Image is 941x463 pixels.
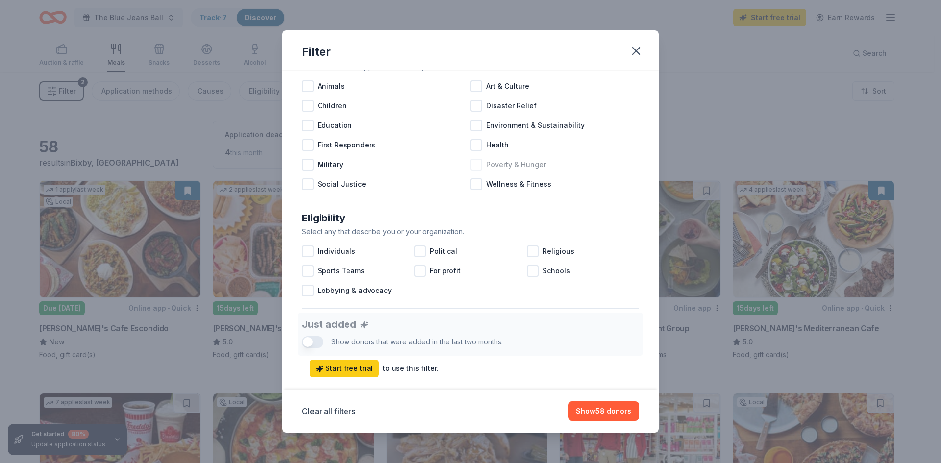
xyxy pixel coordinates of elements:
[302,44,331,60] div: Filter
[430,265,461,277] span: For profit
[302,405,355,417] button: Clear all filters
[486,120,585,131] span: Environment & Sustainability
[318,159,343,171] span: Military
[318,245,355,257] span: Individuals
[318,139,375,151] span: First Responders
[486,178,551,190] span: Wellness & Fitness
[316,363,373,374] span: Start free trial
[568,401,639,421] button: Show58 donors
[486,100,537,112] span: Disaster Relief
[318,120,352,131] span: Education
[302,226,639,238] div: Select any that describe you or your organization.
[543,245,574,257] span: Religious
[543,265,570,277] span: Schools
[430,245,457,257] span: Political
[318,100,347,112] span: Children
[318,80,345,92] span: Animals
[302,210,639,226] div: Eligibility
[486,80,529,92] span: Art & Culture
[318,178,366,190] span: Social Justice
[318,285,392,296] span: Lobbying & advocacy
[486,159,546,171] span: Poverty & Hunger
[486,139,509,151] span: Health
[383,363,439,374] div: to use this filter.
[310,360,379,377] a: Start free trial
[318,265,365,277] span: Sports Teams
